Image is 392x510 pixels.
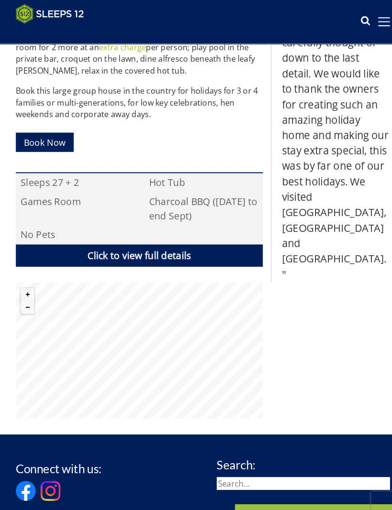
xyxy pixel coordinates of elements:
p: Enquire Now [232,492,375,504]
button: Zoom in [21,278,33,291]
img: Instagram [39,465,58,484]
button: Zoom out [21,291,33,303]
p: Book this large group house in the country for holidays for 3 or 4 families or multi-generations,... [15,82,254,116]
a: Book Now [15,128,71,147]
li: Games Room [15,186,130,218]
a: Click to view full details [15,236,254,258]
li: Hot Tub [139,167,253,185]
iframe: Customer reviews powered by Trustpilot [11,29,111,37]
li: Charcoal BBQ ([DATE] to end Sept) [139,186,253,218]
li: No Pets [15,218,130,236]
canvas: Map [15,273,254,404]
a: extra charge [96,40,141,51]
img: Sleeps 12 [15,4,81,23]
img: Facebook [15,465,34,484]
li: Sleeps 27 + 2 [15,167,130,185]
h3: Search: [209,443,377,455]
h3: Connect with us: [15,446,98,459]
input: Search... [209,461,377,473]
p: © Copyright 2025 Sleeps12 Limited [15,495,377,507]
